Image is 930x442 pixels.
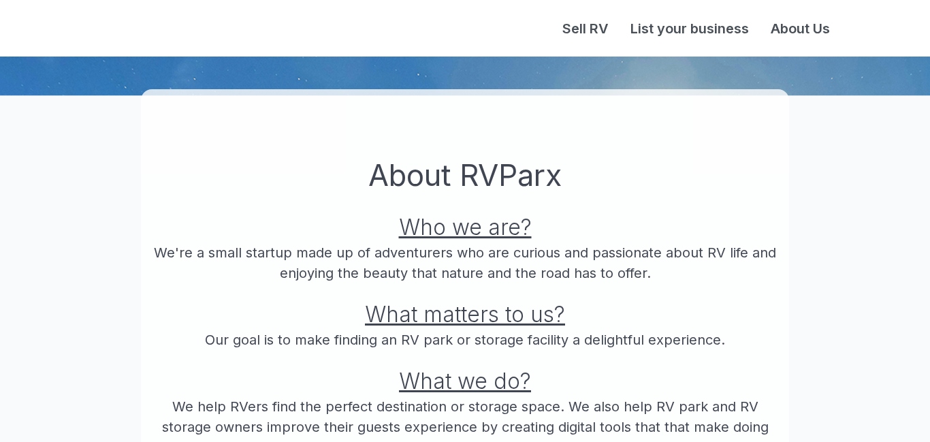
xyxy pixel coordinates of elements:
[146,350,784,396] h2: What we do?
[146,196,784,242] h2: Who we are?
[146,242,784,283] p: We're a small startup made up of adventurers who are curious and passionate about RV life and enj...
[551,18,620,39] a: Sell RV
[146,330,784,350] p: Our goal is to make finding an RV park or storage facility a delightful experience.
[620,18,760,39] a: List your business
[146,155,784,196] h1: About RVParx
[760,18,841,39] a: About Us
[146,283,784,330] h2: What matters to us?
